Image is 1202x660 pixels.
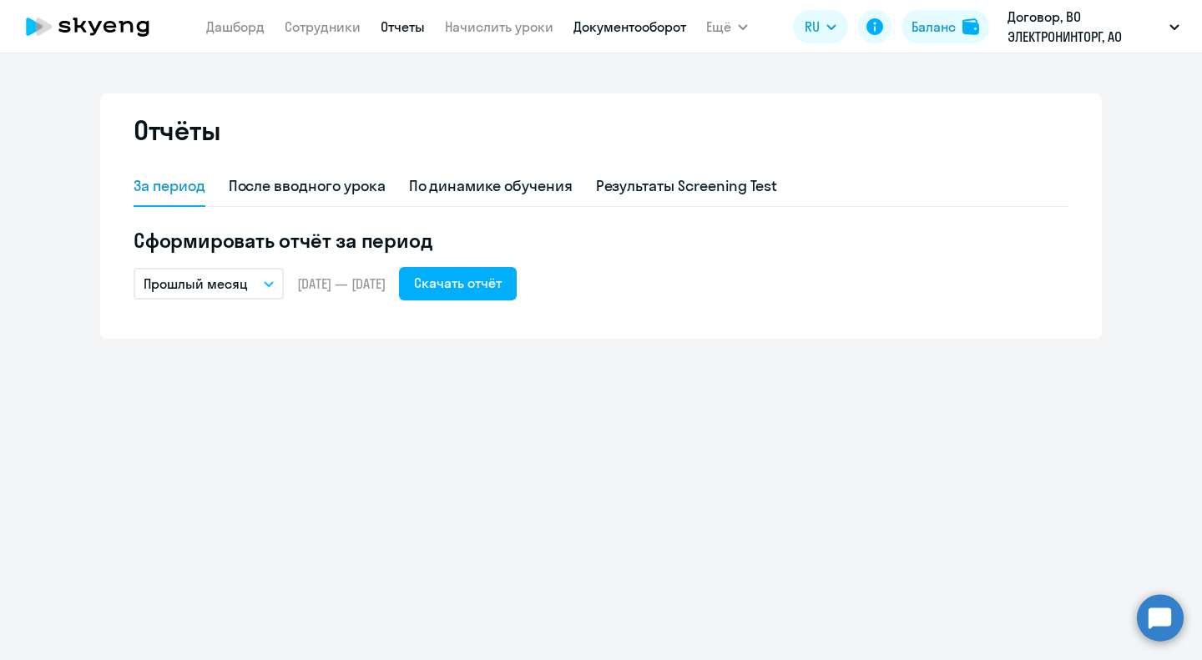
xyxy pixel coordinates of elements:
[445,18,553,35] a: Начислить уроки
[285,18,361,35] a: Сотрудники
[596,175,778,197] div: Результаты Screening Test
[134,268,284,300] button: Прошлый месяц
[381,18,425,35] a: Отчеты
[573,18,686,35] a: Документооборот
[134,113,220,147] h2: Отчёты
[414,273,502,293] div: Скачать отчёт
[399,267,517,300] button: Скачать отчёт
[999,7,1188,47] button: Договор, ВО ЭЛЕКТРОНИНТОРГ, АО
[297,275,386,293] span: [DATE] — [DATE]
[706,10,748,43] button: Ещё
[229,175,386,197] div: После вводного урока
[962,18,979,35] img: balance
[793,10,848,43] button: RU
[805,17,820,37] span: RU
[901,10,989,43] button: Балансbalance
[134,175,205,197] div: За период
[912,17,956,37] div: Баланс
[134,227,1068,254] h5: Сформировать отчёт за период
[706,17,731,37] span: Ещё
[1008,7,1163,47] p: Договор, ВО ЭЛЕКТРОНИНТОРГ, АО
[144,274,248,294] p: Прошлый месяц
[206,18,265,35] a: Дашборд
[409,175,573,197] div: По динамике обучения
